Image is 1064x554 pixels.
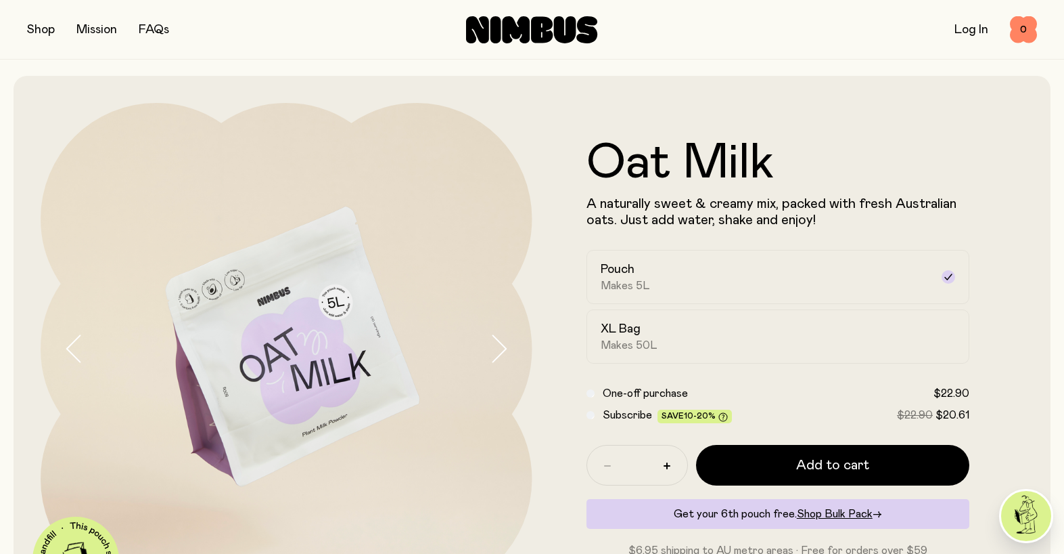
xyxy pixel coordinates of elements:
[897,410,933,421] span: $22.90
[933,388,969,399] span: $22.90
[586,196,970,228] p: A naturally sweet & creamy mix, packed with fresh Australian oats. Just add water, shake and enjoy!
[601,261,634,278] h2: Pouch
[603,410,652,421] span: Subscribe
[1010,16,1037,43] button: 0
[684,412,716,420] span: 10-20%
[797,509,873,519] span: Shop Bulk Pack
[139,24,169,36] a: FAQs
[696,445,970,486] button: Add to cart
[586,139,970,188] h1: Oat Milk
[586,499,970,529] div: Get your 6th pouch free.
[935,410,969,421] span: $20.61
[954,24,988,36] a: Log In
[601,279,650,293] span: Makes 5L
[796,456,869,475] span: Add to cart
[601,339,657,352] span: Makes 50L
[1001,491,1051,541] img: agent
[603,388,688,399] span: One-off purchase
[76,24,117,36] a: Mission
[601,321,641,337] h2: XL Bag
[662,412,728,422] span: Save
[797,509,882,519] a: Shop Bulk Pack→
